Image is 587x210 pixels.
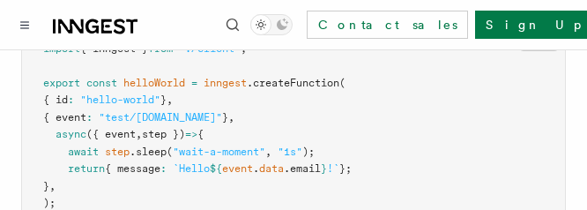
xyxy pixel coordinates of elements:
[136,128,142,140] span: ,
[43,77,80,89] span: export
[339,162,352,175] span: };
[222,111,228,124] span: }
[14,14,35,35] button: Toggle navigation
[179,42,241,55] span: "./client"
[250,14,293,35] button: Toggle dark mode
[68,162,105,175] span: return
[43,197,56,209] span: );
[86,111,93,124] span: :
[204,77,247,89] span: inngest
[43,94,68,106] span: { id
[86,77,117,89] span: const
[56,128,86,140] span: async
[173,162,210,175] span: `Hello
[278,146,302,158] span: "1s"
[43,180,49,192] span: }
[130,146,167,158] span: .sleep
[222,14,243,35] button: Find something...
[191,77,197,89] span: =
[284,162,321,175] span: .email
[167,94,173,106] span: ,
[321,162,327,175] span: }
[210,162,222,175] span: ${
[86,128,136,140] span: ({ event
[241,42,247,55] span: ;
[68,94,74,106] span: :
[105,162,160,175] span: { message
[80,42,148,55] span: { inngest }
[339,77,346,89] span: (
[228,111,234,124] span: ,
[160,94,167,106] span: }
[265,146,271,158] span: ,
[253,162,259,175] span: .
[68,146,99,158] span: await
[99,111,222,124] span: "test/[DOMAIN_NAME]"
[185,128,197,140] span: =>
[43,42,80,55] span: import
[302,146,315,158] span: );
[142,128,185,140] span: step })
[148,42,173,55] span: from
[80,94,160,106] span: "hello-world"
[222,162,253,175] span: event
[307,11,468,39] a: Contact sales
[197,128,204,140] span: {
[49,180,56,192] span: ,
[123,77,185,89] span: helloWorld
[105,146,130,158] span: step
[43,111,86,124] span: { event
[173,146,265,158] span: "wait-a-moment"
[259,162,284,175] span: data
[247,77,339,89] span: .createFunction
[160,162,167,175] span: :
[327,162,339,175] span: !`
[167,146,173,158] span: (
